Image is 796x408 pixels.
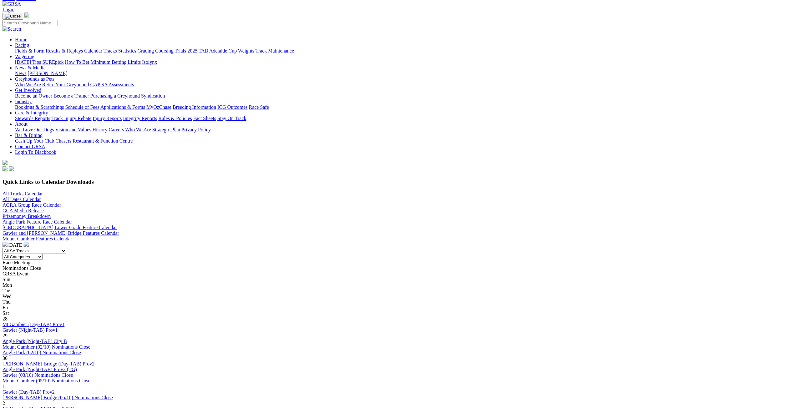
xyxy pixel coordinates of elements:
a: News & Media [15,65,46,70]
span: 2 [3,400,5,406]
a: Become a Trainer [53,93,89,98]
a: GCA Media Release [3,208,44,213]
a: Mount Gambier (05/10) Nominations Close [3,378,90,383]
a: Gawler (Night-TAB) Prov1 [3,327,58,333]
a: Home [15,37,27,42]
button: Toggle navigation [3,13,23,20]
div: Mon [3,282,793,288]
a: Coursing [155,48,174,53]
a: Angle Park (Night-TAB) Prov2 (TG) [3,367,77,372]
div: Racing [15,48,793,54]
a: Chasers Restaurant & Function Centre [55,138,133,144]
div: Get Involved [15,93,793,99]
a: History [92,127,107,132]
a: SUREpick [42,59,63,65]
a: About [15,121,28,127]
div: Sat [3,310,793,316]
a: Grading [138,48,154,53]
div: Wagering [15,59,793,65]
img: GRSA [3,1,21,7]
span: 28 [3,316,8,321]
a: Angle Park (02/10) Nominations Close [3,350,81,355]
div: News & Media [15,71,793,76]
a: Results & Replays [46,48,83,53]
img: Search [3,26,21,32]
a: Calendar [84,48,102,53]
a: Angle Park (Night-TAB) City B [3,339,67,344]
a: Injury Reports [93,116,122,121]
a: Weights [238,48,254,53]
span: 29 [3,333,8,338]
a: Contact GRSA [15,144,45,149]
a: [PERSON_NAME] Bridge (05/10) Nominations Close [3,395,113,400]
div: Race Meeting [3,260,793,265]
a: All Dates Calendar [3,197,41,202]
span: 1 [3,384,5,389]
a: Tracks [104,48,117,53]
a: Integrity Reports [123,116,157,121]
div: [DATE] [3,242,793,248]
a: Prizemoney Breakdown [3,214,51,219]
a: [PERSON_NAME] [28,71,67,76]
img: twitter.svg [9,166,14,171]
a: Trials [175,48,186,53]
a: Mt Gambier (Day-TAB) Prov1 [3,322,64,327]
a: Become an Owner [15,93,52,98]
a: Login [3,7,14,12]
img: chevron-right-pager-white.svg [24,242,29,247]
img: logo-grsa-white.png [24,13,29,18]
img: logo-grsa-white.png [3,160,8,165]
div: Bar & Dining [15,138,793,144]
a: Schedule of Fees [65,104,99,110]
a: Care & Integrity [15,110,48,115]
div: Wed [3,294,793,299]
h3: Quick Links to Calendar Downloads [3,179,793,185]
a: Bookings & Scratchings [15,104,64,110]
a: Retire Your Greyhound [42,82,89,87]
a: Purchasing a Greyhound [90,93,140,98]
a: How To Bet [65,59,89,65]
a: ICG Outcomes [217,104,247,110]
a: AGRA Group Race Calendar [3,202,61,208]
a: Track Injury Rebate [51,116,91,121]
div: About [15,127,793,133]
a: Vision and Values [55,127,91,132]
a: Gawler (03/10) Nominations Close [3,372,73,378]
a: Get Involved [15,88,41,93]
a: Race Safe [249,104,269,110]
a: [PERSON_NAME] Bridge (Day-TAB) Prov2 [3,361,94,366]
div: Fri [3,305,793,310]
a: Stewards Reports [15,116,50,121]
a: Minimum Betting Limits [90,59,141,65]
a: Cash Up Your Club [15,138,54,144]
div: Sun [3,277,793,282]
a: Who We Are [15,82,41,87]
a: Bar & Dining [15,133,43,138]
a: [GEOGRAPHIC_DATA] Lower Grade Feature Calendar [3,225,117,230]
a: [DATE] Tips [15,59,41,65]
a: Industry [15,99,32,104]
a: Wagering [15,54,34,59]
a: All Tracks Calendar [3,191,43,196]
a: Angle Park Feature Race Calendar [3,219,72,224]
a: Syndication [141,93,165,98]
a: Track Maintenance [256,48,294,53]
div: Nominations Close [3,265,793,271]
a: Racing [15,43,29,48]
a: Who We Are [125,127,151,132]
a: Gawler (Day-TAB) Prov2 [3,389,55,395]
a: GAP SA Assessments [90,82,134,87]
a: Statistics [118,48,136,53]
a: Mount Gambier Features Calendar [3,236,72,241]
a: Greyhounds as Pets [15,76,54,82]
a: Careers [109,127,124,132]
a: 2025 TAB Adelaide Cup [187,48,237,53]
a: MyOzChase [146,104,171,110]
input: Search [3,20,58,26]
a: Fact Sheets [193,116,216,121]
a: Stay On Track [217,116,246,121]
a: Strategic Plan [152,127,180,132]
div: Care & Integrity [15,116,793,121]
a: Gawler and [PERSON_NAME] Bridge Features Calendar [3,230,119,236]
div: Tue [3,288,793,294]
